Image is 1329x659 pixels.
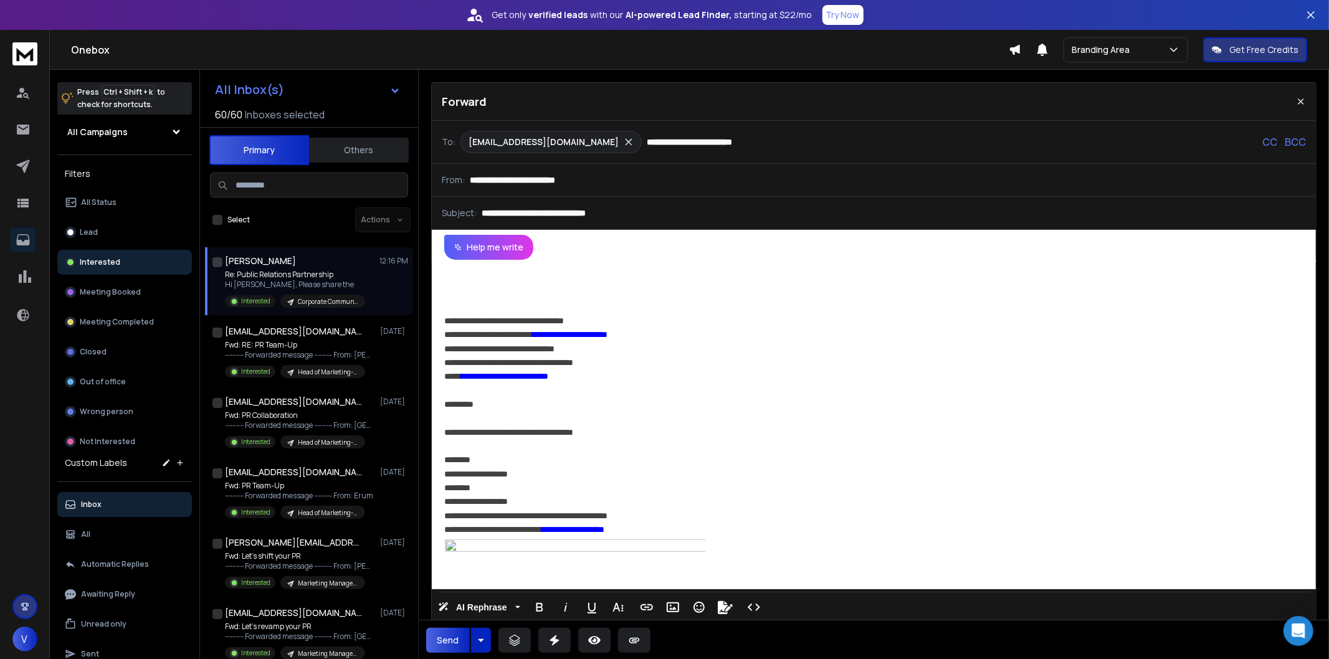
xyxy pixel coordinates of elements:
[65,457,127,469] h3: Custom Labels
[57,522,192,547] button: All
[225,420,374,430] p: ---------- Forwarded message --------- From: [GEOGRAPHIC_DATA]
[81,619,126,629] p: Unread only
[380,397,408,407] p: [DATE]
[57,220,192,245] button: Lead
[713,595,737,620] button: Signature
[57,280,192,305] button: Meeting Booked
[12,627,37,652] button: V
[71,42,1009,57] h1: Onebox
[241,578,270,587] p: Interested
[80,407,133,417] p: Wrong person
[225,255,296,267] h1: [PERSON_NAME]
[225,622,374,632] p: Fwd: Let’s revamp your PR
[80,437,135,447] p: Not Interested
[80,347,107,357] p: Closed
[444,539,706,595] img: CG%20Mail%20unit%20(2).jpg
[81,197,117,207] p: All Status
[241,296,270,306] p: Interested
[298,367,358,377] p: Head of Marketing-Campaign-Sep-1
[81,649,99,659] p: Sent
[380,538,408,548] p: [DATE]
[469,136,619,148] p: [EMAIL_ADDRESS][DOMAIN_NAME]
[57,190,192,215] button: All Status
[298,297,358,306] p: Corporate Communications-Campaign-Sep-1
[225,632,374,642] p: ---------- Forwarded message --------- From: [GEOGRAPHIC_DATA]
[626,9,732,21] strong: AI-powered Lead Finder,
[225,410,374,420] p: Fwd: PR Collaboration
[225,466,362,478] h1: [EMAIL_ADDRESS][DOMAIN_NAME] +1
[528,595,551,620] button: Bold (Ctrl+B)
[1203,37,1307,62] button: Get Free Credits
[225,536,362,549] h1: [PERSON_NAME][EMAIL_ADDRESS][DOMAIN_NAME] +1
[380,608,408,618] p: [DATE]
[606,595,630,620] button: More Text
[81,529,90,539] p: All
[298,438,358,447] p: Head of Marketing-Campaign-Sep-1
[379,256,408,266] p: 12:16 PM
[661,595,685,620] button: Insert Image (Ctrl+P)
[298,579,358,588] p: Marketing Manager-New Copy
[225,561,374,571] p: ---------- Forwarded message --------- From: [PERSON_NAME]
[205,77,411,102] button: All Inbox(s)
[822,5,864,25] button: Try Now
[81,559,149,569] p: Automatic Replies
[241,508,270,517] p: Interested
[1284,616,1313,646] div: Open Intercom Messenger
[1262,135,1277,149] p: CC
[81,500,102,510] p: Inbox
[57,120,192,145] button: All Campaigns
[380,467,408,477] p: [DATE]
[436,595,523,620] button: AI Rephrase
[241,648,270,658] p: Interested
[57,165,192,183] h3: Filters
[209,135,309,165] button: Primary
[298,649,358,658] p: Marketing Manager-New Copy
[241,437,270,447] p: Interested
[442,207,477,219] p: Subject:
[12,42,37,65] img: logo
[635,595,659,620] button: Insert Link (Ctrl+K)
[225,491,373,501] p: ---------- Forwarded message --------- From: Erum
[309,136,409,164] button: Others
[80,287,141,297] p: Meeting Booked
[241,367,270,376] p: Interested
[80,257,120,267] p: Interested
[442,93,487,110] p: Forward
[1285,135,1306,149] p: BCC
[57,582,192,607] button: Awaiting Reply
[57,492,192,517] button: Inbox
[225,325,362,338] h1: [EMAIL_ADDRESS][DOMAIN_NAME] +1
[81,589,135,599] p: Awaiting Reply
[57,612,192,637] button: Unread only
[225,270,365,280] p: Re: Public Relations Partnership
[225,350,374,360] p: ---------- Forwarded message --------- From: [PERSON_NAME]
[215,83,284,96] h1: All Inbox(s)
[225,481,373,491] p: Fwd: PR Team-Up
[225,396,362,408] h1: [EMAIL_ADDRESS][DOMAIN_NAME] +1
[57,250,192,275] button: Interested
[687,595,711,620] button: Emoticons
[426,628,470,653] button: Send
[80,227,98,237] p: Lead
[380,326,408,336] p: [DATE]
[102,85,155,99] span: Ctrl + Shift + k
[77,86,165,111] p: Press to check for shortcuts.
[215,107,242,122] span: 60 / 60
[57,399,192,424] button: Wrong person
[225,551,374,561] p: Fwd: Let’s shift your PR
[580,595,604,620] button: Underline (Ctrl+U)
[80,377,126,387] p: Out of office
[298,508,358,518] p: Head of Marketing-Campaign-Sep-1
[742,595,766,620] button: Code View
[245,107,325,122] h3: Inboxes selected
[225,280,365,290] p: Hi [PERSON_NAME], Please share the
[57,552,192,577] button: Automatic Replies
[57,339,192,364] button: Closed
[1229,44,1298,56] p: Get Free Credits
[826,9,860,21] p: Try Now
[227,215,250,225] label: Select
[442,174,465,186] p: From:
[57,429,192,454] button: Not Interested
